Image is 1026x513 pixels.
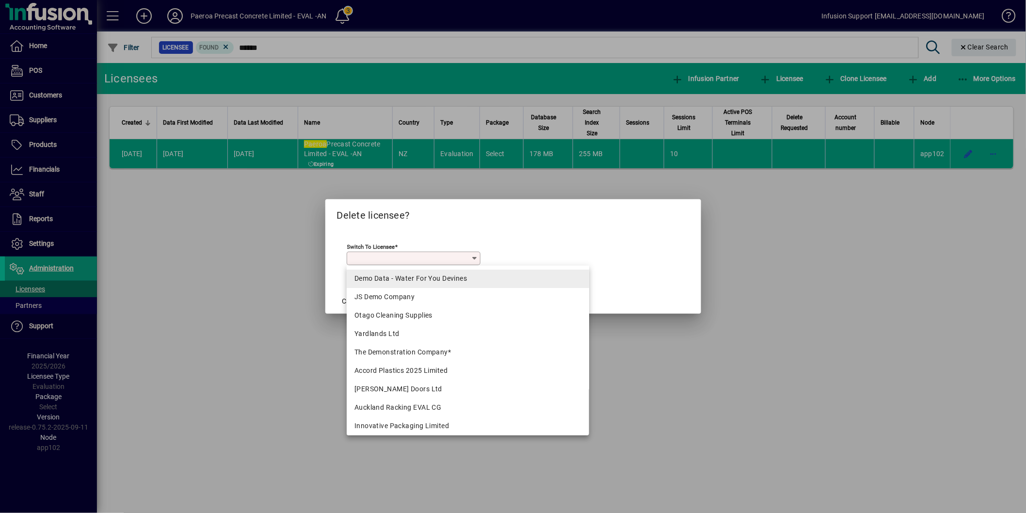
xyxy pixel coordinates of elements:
[354,329,581,339] div: Yardlands Ltd
[325,199,701,227] h2: Delete licensee?
[354,273,581,284] div: Demo Data - Water For You Devines
[347,399,589,417] mat-option: Auckland Racking EVAL CG
[354,402,581,413] div: Auckland Racking EVAL CG
[347,270,589,288] mat-option: Demo Data - Water For You Devines
[354,366,581,376] div: Accord Plastics 2025 Limited
[347,325,589,343] mat-option: Yardlands Ltd
[354,347,581,357] div: The Demonstration Company*
[354,292,581,302] div: JS Demo Company
[347,417,589,435] mat-option: Innovative Packaging Limited
[347,380,589,399] mat-option: Bennett Doors Ltd
[354,421,581,431] div: Innovative Packaging Limited
[354,310,581,321] div: Otago Cleaning Supplies
[347,343,589,362] mat-option: The Demonstration Company*
[347,362,589,380] mat-option: Accord Plastics 2025 Limited
[342,296,363,306] span: Cancel
[347,306,589,325] mat-option: Otago Cleaning Supplies
[347,288,589,306] mat-option: JS Demo Company
[347,243,395,250] mat-label: Switch to licensee
[337,292,368,310] button: Cancel
[354,384,581,394] div: [PERSON_NAME] Doors Ltd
